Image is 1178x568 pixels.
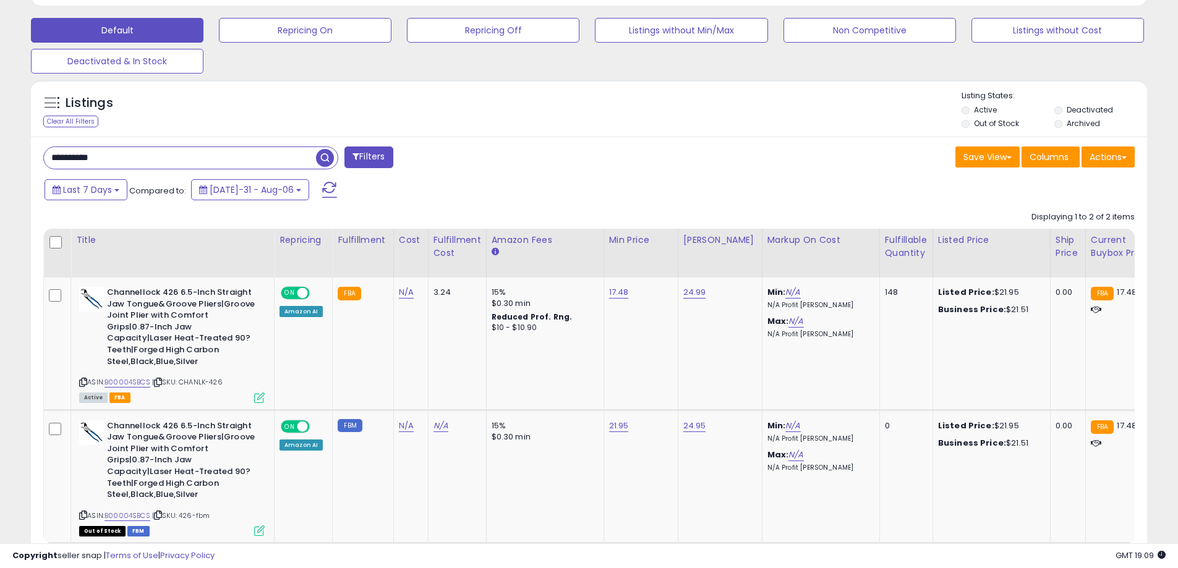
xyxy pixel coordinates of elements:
button: Filters [344,146,393,168]
div: Amazon Fees [492,234,599,247]
div: ASIN: [79,287,265,402]
div: Fulfillment Cost [433,234,481,260]
div: Displaying 1 to 2 of 2 items [1031,211,1135,223]
div: 0 [885,420,923,431]
div: Cost [399,234,423,247]
a: N/A [399,420,414,432]
b: Channellock 426 6.5-Inch Straight Jaw Tongue&Groove Pliers|Groove Joint Plier with Comfort Grips|... [107,420,257,504]
span: 2025-08-14 19:09 GMT [1116,549,1166,561]
a: 21.95 [609,420,629,432]
button: Save View [955,146,1020,167]
div: $0.30 min [492,431,594,443]
button: Deactivated & In Stock [31,49,203,74]
a: N/A [788,449,803,461]
strong: Copyright [12,549,58,561]
b: Listed Price: [938,286,994,298]
b: Channellock 426 6.5-Inch Straight Jaw Tongue&Groove Pliers|Groove Joint Plier with Comfort Grips|... [107,287,257,370]
label: Archived [1067,118,1100,129]
a: Terms of Use [106,549,158,561]
b: Max: [767,449,789,460]
div: Amazon AI [280,306,323,317]
div: 148 [885,287,923,298]
button: Last 7 Days [45,179,127,200]
div: 0.00 [1056,420,1076,431]
span: FBM [127,526,150,536]
span: [DATE]-31 - Aug-06 [210,184,294,196]
b: Min: [767,420,786,431]
div: seller snap | | [12,550,215,562]
img: 3168Y+zLvmL._SL40_.jpg [79,420,104,445]
a: N/A [433,420,448,432]
span: All listings that are currently out of stock and unavailable for purchase on Amazon [79,526,126,536]
small: FBM [338,419,362,432]
a: N/A [399,286,414,299]
div: [PERSON_NAME] [683,234,757,247]
div: Repricing [280,234,327,247]
div: $21.95 [938,287,1041,298]
div: Current Buybox Price [1091,234,1155,260]
button: Listings without Cost [971,18,1144,43]
span: FBA [109,392,130,403]
b: Business Price: [938,303,1006,315]
div: Markup on Cost [767,234,874,247]
div: $21.51 [938,304,1041,315]
small: FBA [1091,287,1114,300]
b: Min: [767,286,786,298]
button: Default [31,18,203,43]
div: $0.30 min [492,298,594,309]
div: 0.00 [1056,287,1076,298]
div: Min Price [609,234,673,247]
button: [DATE]-31 - Aug-06 [191,179,309,200]
p: N/A Profit [PERSON_NAME] [767,330,870,339]
label: Out of Stock [974,118,1019,129]
button: Repricing On [219,18,391,43]
div: $21.95 [938,420,1041,431]
div: $21.51 [938,438,1041,449]
div: Title [76,234,269,247]
div: Listed Price [938,234,1045,247]
b: Reduced Prof. Rng. [492,312,573,322]
button: Repricing Off [407,18,579,43]
div: 15% [492,420,594,431]
button: Listings without Min/Max [595,18,767,43]
button: Actions [1082,146,1135,167]
span: Columns [1030,151,1069,163]
div: Fulfillment [338,234,388,247]
span: ON [282,421,297,431]
a: N/A [785,286,800,299]
span: Last 7 Days [63,184,112,196]
div: 15% [492,287,594,298]
p: N/A Profit [PERSON_NAME] [767,301,870,310]
small: Amazon Fees. [492,247,499,258]
p: N/A Profit [PERSON_NAME] [767,434,870,443]
a: N/A [785,420,800,432]
b: Business Price: [938,437,1006,449]
a: 17.48 [609,286,629,299]
a: Privacy Policy [160,549,215,561]
span: | SKU: 426-fbm [152,511,210,520]
div: $10 - $10.90 [492,323,594,333]
div: ASIN: [79,420,265,535]
div: Amazon AI [280,439,323,451]
a: B00004SBCS [105,511,150,521]
button: Columns [1022,146,1080,167]
span: Compared to: [129,185,186,197]
p: Listing States: [962,90,1147,102]
th: The percentage added to the cost of goods (COGS) that forms the calculator for Min & Max prices. [762,229,879,278]
b: Listed Price: [938,420,994,431]
h5: Listings [66,95,113,112]
a: 24.99 [683,286,706,299]
label: Deactivated [1067,104,1113,115]
a: B00004SBCS [105,377,150,388]
span: All listings currently available for purchase on Amazon [79,392,108,403]
span: 17.48 [1117,420,1137,431]
p: N/A Profit [PERSON_NAME] [767,464,870,472]
b: Max: [767,315,789,327]
span: OFF [308,288,328,299]
img: 3168Y+zLvmL._SL40_.jpg [79,287,104,312]
button: Non Competitive [783,18,956,43]
span: OFF [308,421,328,431]
label: Active [974,104,997,115]
div: Ship Price [1056,234,1080,260]
div: 3.24 [433,287,477,298]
